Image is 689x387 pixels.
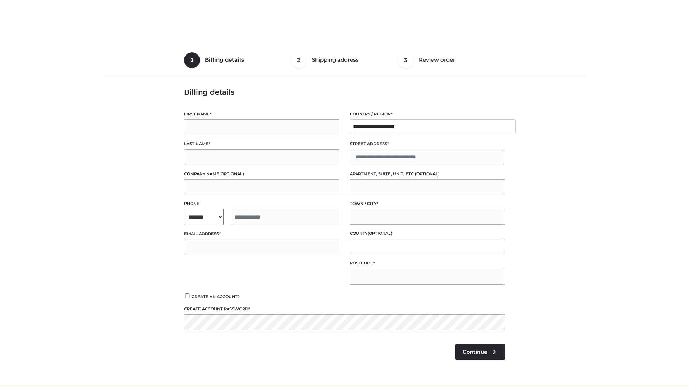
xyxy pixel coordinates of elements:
label: Last name [184,140,339,147]
span: Billing details [205,56,244,63]
label: Country / Region [350,111,505,118]
label: Town / City [350,200,505,207]
span: (optional) [219,171,244,176]
span: (optional) [415,171,440,176]
h3: Billing details [184,88,505,96]
span: 1 [184,52,200,68]
input: Create an account? [184,293,191,298]
span: Shipping address [312,56,359,63]
label: First name [184,111,339,118]
span: Continue [463,349,487,355]
label: Company name [184,171,339,177]
label: County [350,230,505,237]
label: Create account password [184,306,505,312]
a: Continue [455,344,505,360]
label: Phone [184,200,339,207]
label: Street address [350,140,505,147]
label: Apartment, suite, unit, etc. [350,171,505,177]
span: (optional) [367,231,392,236]
span: Create an account? [192,294,240,299]
label: Email address [184,230,339,237]
label: Postcode [350,260,505,267]
span: 3 [398,52,414,68]
span: Review order [419,56,455,63]
span: 2 [291,52,307,68]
